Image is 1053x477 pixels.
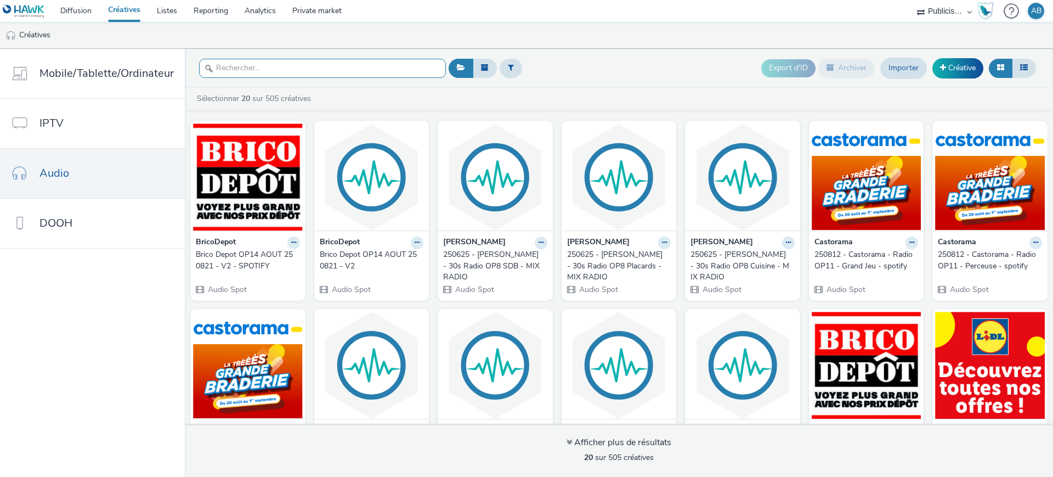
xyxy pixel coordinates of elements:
[814,237,853,249] strong: Castorama
[1012,59,1036,77] button: Liste
[564,124,674,231] img: 250625 - LAPEYRE - 30s Radio OP8 Placards - MIX RADIO visual
[443,249,543,283] div: 250625 - [PERSON_NAME] - 30s Radio OP8 SDB - MIX RADIO
[688,124,797,231] img: 250625 - LAPEYRE - 30s Radio OP8 Cuisine - MIX RADIO visual
[5,30,16,41] img: audio
[241,93,250,104] strong: 20
[812,312,921,419] img: Brico Depot Natio 10€_ Sofinco 30s_ML-V1.mp3_SPOTIFY visual
[989,59,1012,77] button: Grille
[761,59,816,77] button: Export d'ID
[880,58,927,78] a: Importer
[196,237,236,249] strong: BricoDepot
[3,4,45,18] img: undefined Logo
[39,165,69,181] span: Audio
[196,249,300,272] a: Brico Depot OP14 AOUT 250821 - V2 - SPOTIFY
[690,249,790,283] div: 250625 - [PERSON_NAME] - 30s Radio OP8 Cuisine - MIX RADIO
[690,249,795,283] a: 250625 - [PERSON_NAME] - 30s Radio OP8 Cuisine - MIX RADIO
[39,65,174,81] span: Mobile/Tablette/Ordinateur
[320,249,424,272] a: Brico Depot OP14 AOUT 250821 - V2
[320,249,420,272] div: Brico Depot OP14 AOUT 250821 - V2
[825,284,865,295] span: Audio Spot
[690,237,753,249] strong: [PERSON_NAME]
[39,215,72,231] span: DOOH
[564,312,674,419] img: 250812 - Castorama - Radio OP11 - Grand Jeu visual
[935,312,1045,419] img: Spot Lidl 13-08-25 Prix sacre╠ü baguette moment grignoter_Spotify visual
[317,312,427,419] img: 250812 - Castorama - Radio OP11 - Radiateur visual
[567,249,667,283] div: 250625 - [PERSON_NAME] - 30s Radio OP8 Placards - MIX RADIO
[938,249,1042,272] a: 250812 - Castorama - Radio OP11 - Perceuse - spotify
[207,284,247,295] span: Audio Spot
[454,284,494,295] span: Audio Spot
[812,124,921,231] img: 250812 - Castorama - Radio OP11 - Grand Jeu - spotify visual
[567,436,671,449] div: Afficher plus de résultats
[818,59,875,77] button: Archiver
[193,312,303,419] img: 250812 - Castorama - Radio OP11 - Radiateur - spotify visual
[199,59,446,78] input: Rechercher...
[443,249,547,283] a: 250625 - [PERSON_NAME] - 30s Radio OP8 SDB - MIX RADIO
[584,452,654,463] span: sur 505 créatives
[938,237,976,249] strong: Castorama
[935,124,1045,231] img: 250812 - Castorama - Radio OP11 - Perceuse - spotify visual
[938,249,1038,272] div: 250812 - Castorama - Radio OP11 - Perceuse - spotify
[977,2,998,20] a: Hawk Academy
[701,284,741,295] span: Audio Spot
[567,249,671,283] a: 250625 - [PERSON_NAME] - 30s Radio OP8 Placards - MIX RADIO
[688,312,797,419] img: Brico Depot Natio 10€_ Sofinco 30s_ML-V1.mp3 visual
[949,284,989,295] span: Audio Spot
[196,249,296,272] div: Brico Depot OP14 AOUT 250821 - V2 - SPOTIFY
[932,58,983,78] a: Créative
[814,249,919,272] a: 250812 - Castorama - Radio OP11 - Grand Jeu - spotify
[814,249,914,272] div: 250812 - Castorama - Radio OP11 - Grand Jeu - spotify
[317,124,427,231] img: Brico Depot OP14 AOUT 250821 - V2 visual
[193,124,303,231] img: Brico Depot OP14 AOUT 250821 - V2 - SPOTIFY visual
[977,2,994,20] img: Hawk Academy
[196,93,315,104] a: Sélectionner sur 505 créatives
[331,284,371,295] span: Audio Spot
[567,237,630,249] strong: [PERSON_NAME]
[39,115,64,131] span: IPTV
[584,452,593,463] strong: 20
[578,284,618,295] span: Audio Spot
[443,237,506,249] strong: [PERSON_NAME]
[1031,3,1041,19] div: AB
[440,124,550,231] img: 250625 - LAPEYRE - 30s Radio OP8 SDB - MIX RADIO visual
[320,237,360,249] strong: BricoDepot
[440,312,550,419] img: 250812 - Castorama - Radio OP11 - Perceuse visual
